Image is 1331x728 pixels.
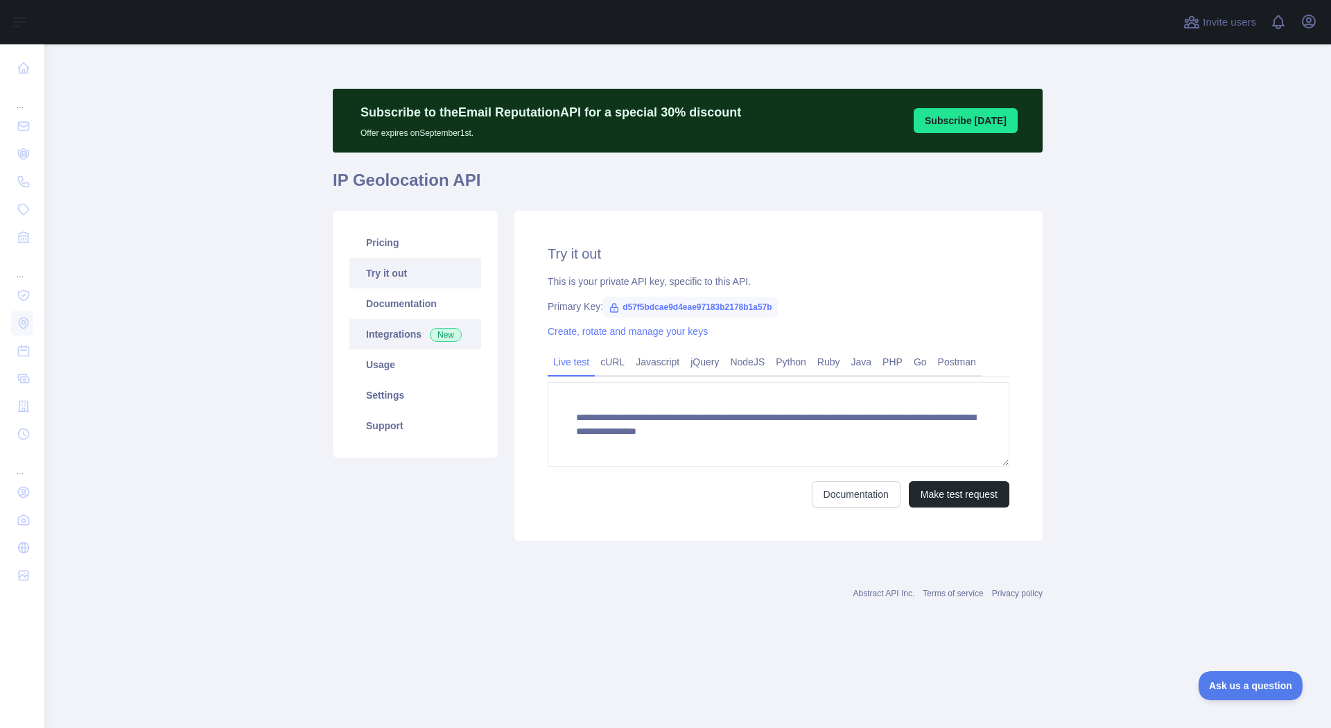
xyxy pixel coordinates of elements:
[548,244,1009,263] h2: Try it out
[430,328,462,342] span: New
[11,83,33,111] div: ...
[877,351,908,373] a: PHP
[548,275,1009,288] div: This is your private API key, specific to this API.
[548,351,595,373] a: Live test
[812,481,901,508] a: Documentation
[770,351,812,373] a: Python
[349,410,481,441] a: Support
[11,252,33,280] div: ...
[846,351,878,373] a: Java
[360,103,741,122] p: Subscribe to the Email Reputation API for a special 30 % discount
[349,227,481,258] a: Pricing
[923,589,983,598] a: Terms of service
[349,380,481,410] a: Settings
[909,481,1009,508] button: Make test request
[812,351,846,373] a: Ruby
[349,349,481,380] a: Usage
[333,169,1043,202] h1: IP Geolocation API
[724,351,770,373] a: NodeJS
[1199,671,1303,700] iframe: Toggle Customer Support
[908,351,932,373] a: Go
[349,319,481,349] a: Integrations New
[349,258,481,288] a: Try it out
[548,326,708,337] a: Create, rotate and manage your keys
[1181,11,1259,33] button: Invite users
[685,351,724,373] a: jQuery
[11,449,33,477] div: ...
[595,351,630,373] a: cURL
[360,122,741,139] p: Offer expires on September 1st.
[914,108,1018,133] button: Subscribe [DATE]
[932,351,982,373] a: Postman
[548,300,1009,313] div: Primary Key:
[853,589,915,598] a: Abstract API Inc.
[992,589,1043,598] a: Privacy policy
[1203,15,1256,31] span: Invite users
[603,297,777,318] span: d57f5bdcae9d4eae97183b2178b1a57b
[630,351,685,373] a: Javascript
[349,288,481,319] a: Documentation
